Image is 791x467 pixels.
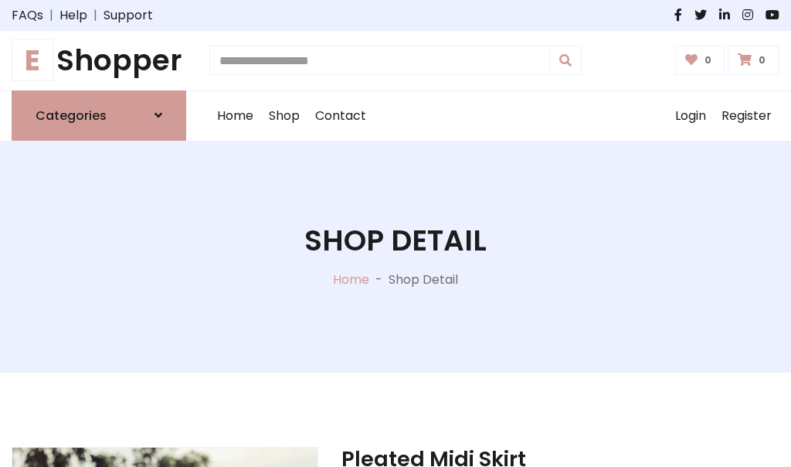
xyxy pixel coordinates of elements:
[12,43,186,78] h1: Shopper
[333,271,369,288] a: Home
[59,6,87,25] a: Help
[12,43,186,78] a: EShopper
[369,271,389,289] p: -
[304,223,487,258] h1: Shop Detail
[104,6,153,25] a: Support
[36,108,107,123] h6: Categories
[12,39,53,81] span: E
[701,53,715,67] span: 0
[87,6,104,25] span: |
[307,91,374,141] a: Contact
[261,91,307,141] a: Shop
[43,6,59,25] span: |
[12,90,186,141] a: Categories
[667,91,714,141] a: Login
[389,271,458,289] p: Shop Detail
[675,46,725,75] a: 0
[728,46,779,75] a: 0
[209,91,261,141] a: Home
[755,53,769,67] span: 0
[714,91,779,141] a: Register
[12,6,43,25] a: FAQs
